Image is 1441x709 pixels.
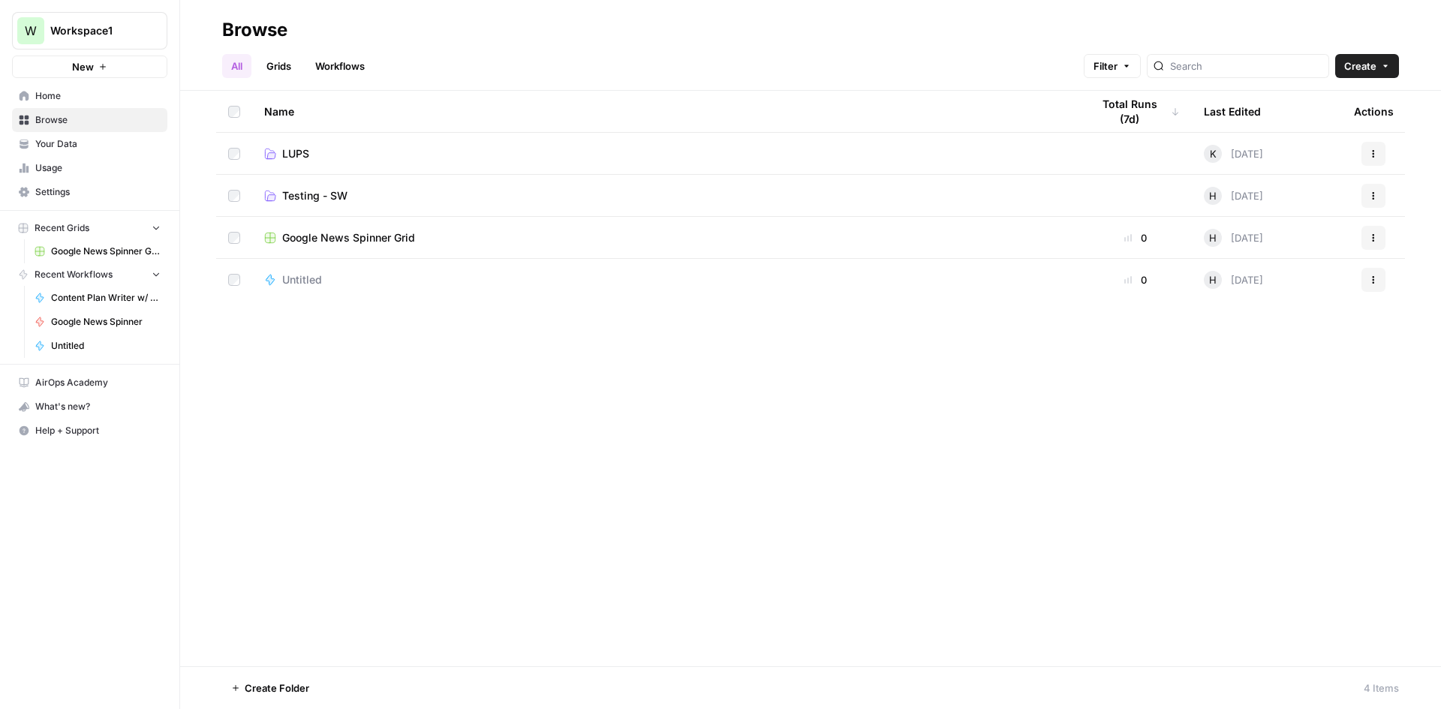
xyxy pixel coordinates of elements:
[222,676,318,700] button: Create Folder
[35,137,161,151] span: Your Data
[35,268,113,281] span: Recent Workflows
[1204,271,1263,289] div: [DATE]
[1364,680,1399,695] div: 4 Items
[28,334,167,358] a: Untitled
[222,18,287,42] div: Browse
[222,54,251,78] a: All
[28,239,167,263] a: Google News Spinner Grid
[35,185,161,199] span: Settings
[264,146,1067,161] a: LUPS
[1209,272,1217,287] span: H
[1210,146,1217,161] span: K
[50,23,141,38] span: Workspace1
[1335,54,1399,78] button: Create
[51,339,161,353] span: Untitled
[51,291,161,305] span: Content Plan Writer w/ Visual Suggestions
[264,91,1067,132] div: Name
[28,286,167,310] a: Content Plan Writer w/ Visual Suggestions
[12,263,167,286] button: Recent Workflows
[12,180,167,204] a: Settings
[1091,272,1180,287] div: 0
[12,56,167,78] button: New
[35,221,89,235] span: Recent Grids
[72,59,94,74] span: New
[282,272,322,287] span: Untitled
[264,272,1067,287] a: Untitled
[28,310,167,334] a: Google News Spinner
[282,188,347,203] span: Testing - SW
[245,680,309,695] span: Create Folder
[35,424,161,437] span: Help + Support
[282,230,415,245] span: Google News Spinner Grid
[1091,91,1180,132] div: Total Runs (7d)
[257,54,300,78] a: Grids
[306,54,374,78] a: Workflows
[51,315,161,329] span: Google News Spinner
[12,132,167,156] a: Your Data
[51,245,161,258] span: Google News Spinner Grid
[35,161,161,175] span: Usage
[12,419,167,443] button: Help + Support
[1209,230,1217,245] span: H
[1094,59,1118,74] span: Filter
[1084,54,1141,78] button: Filter
[1344,59,1376,74] span: Create
[12,395,167,419] button: What's new?
[1354,91,1394,132] div: Actions
[1204,91,1261,132] div: Last Edited
[1204,229,1263,247] div: [DATE]
[12,156,167,180] a: Usage
[13,395,167,418] div: What's new?
[1170,59,1322,74] input: Search
[35,113,161,127] span: Browse
[264,230,1067,245] a: Google News Spinner Grid
[282,146,309,161] span: LUPS
[12,217,167,239] button: Recent Grids
[25,22,37,40] span: W
[35,89,161,103] span: Home
[12,84,167,108] a: Home
[1091,230,1180,245] div: 0
[264,188,1067,203] a: Testing - SW
[12,371,167,395] a: AirOps Academy
[12,108,167,132] a: Browse
[12,12,167,50] button: Workspace: Workspace1
[1204,145,1263,163] div: [DATE]
[1204,187,1263,205] div: [DATE]
[1209,188,1217,203] span: H
[35,376,161,389] span: AirOps Academy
